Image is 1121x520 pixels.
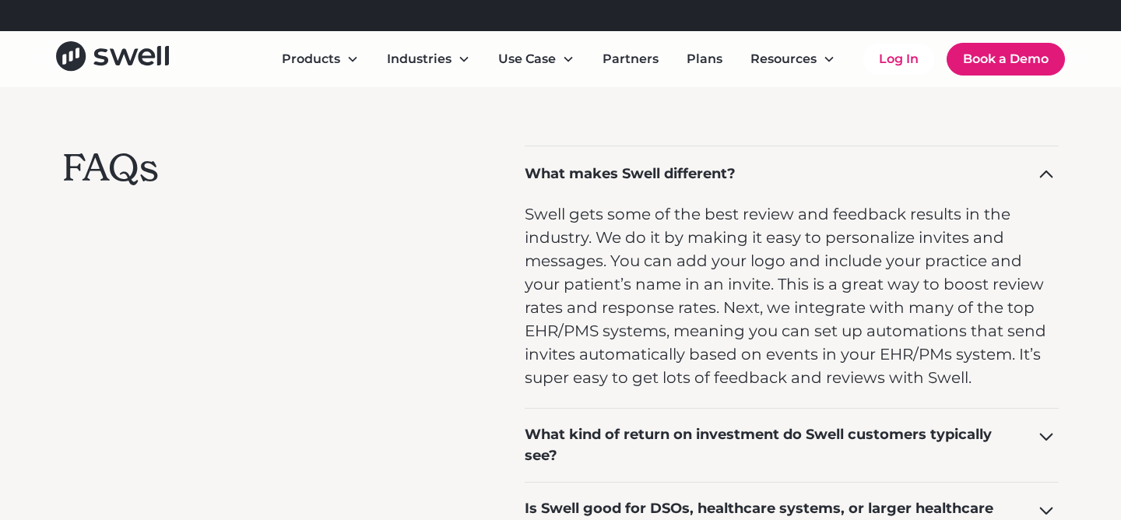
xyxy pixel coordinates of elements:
[498,50,556,69] div: Use Case
[387,50,452,69] div: Industries
[269,44,371,75] div: Products
[525,202,1059,389] p: Swell gets some of the best review and feedback results in the industry. We do it by making it ea...
[282,50,340,69] div: Products
[738,44,848,75] div: Resources
[525,163,736,184] div: What makes Swell different?
[750,50,817,69] div: Resources
[374,44,483,75] div: Industries
[486,44,587,75] div: Use Case
[590,44,671,75] a: Partners
[863,44,934,75] a: Log In
[56,41,169,76] a: home
[947,43,1065,76] a: Book a Demo
[62,146,462,191] h2: FAQs
[674,44,735,75] a: Plans
[525,424,1015,466] div: What kind of return on investment do Swell customers typically see?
